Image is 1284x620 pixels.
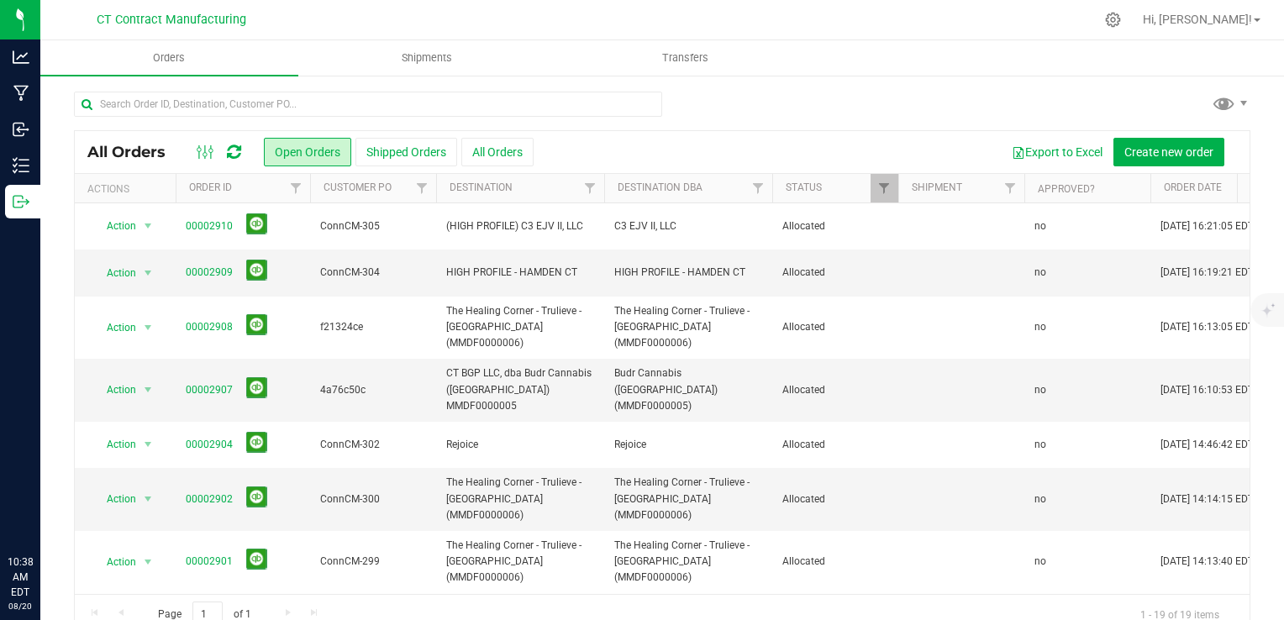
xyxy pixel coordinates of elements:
[87,143,182,161] span: All Orders
[97,13,246,27] span: CT Contract Manufacturing
[324,181,392,193] a: Customer PO
[1160,491,1254,507] span: [DATE] 14:14:15 EDT
[186,437,233,453] a: 00002904
[782,382,888,398] span: Allocated
[92,261,137,285] span: Action
[614,218,762,234] span: C3 EJV II, LLC
[786,181,822,193] a: Status
[138,378,159,402] span: select
[614,475,762,523] span: The Healing Corner - Trulieve - [GEOGRAPHIC_DATA] (MMDF0000006)
[1001,138,1113,166] button: Export to Excel
[320,218,426,234] span: ConnCM-305
[782,265,888,281] span: Allocated
[92,316,137,339] span: Action
[74,92,662,117] input: Search Order ID, Destination, Customer PO...
[618,181,703,193] a: Destination DBA
[282,174,310,202] a: Filter
[1034,319,1046,335] span: no
[1034,554,1046,570] span: no
[379,50,475,66] span: Shipments
[782,491,888,507] span: Allocated
[1034,491,1046,507] span: no
[446,437,594,453] span: Rejoice
[138,487,159,511] span: select
[13,85,29,102] inline-svg: Manufacturing
[1160,554,1254,570] span: [DATE] 14:13:40 EDT
[1160,265,1254,281] span: [DATE] 16:19:21 EDT
[40,40,298,76] a: Orders
[745,174,772,202] a: Filter
[138,316,159,339] span: select
[1160,319,1254,335] span: [DATE] 16:13:05 EDT
[782,319,888,335] span: Allocated
[138,433,159,456] span: select
[1160,218,1254,234] span: [DATE] 16:21:05 EDT
[576,174,604,202] a: Filter
[1164,181,1222,193] a: Order Date
[92,550,137,574] span: Action
[13,193,29,210] inline-svg: Outbound
[871,174,898,202] a: Filter
[189,181,232,193] a: Order ID
[186,491,233,507] a: 00002902
[1038,183,1095,195] a: Approved?
[138,550,159,574] span: select
[17,486,67,536] iframe: Resource center
[1034,382,1046,398] span: no
[320,319,426,335] span: f21324ce
[556,40,814,76] a: Transfers
[320,382,426,398] span: 4a76c50c
[92,433,137,456] span: Action
[138,261,159,285] span: select
[355,138,457,166] button: Shipped Orders
[320,437,426,453] span: ConnCM-302
[13,157,29,174] inline-svg: Inventory
[320,554,426,570] span: ConnCM-299
[782,437,888,453] span: Allocated
[8,600,33,612] p: 08/20
[320,491,426,507] span: ConnCM-300
[298,40,556,76] a: Shipments
[1124,145,1213,159] span: Create new order
[1034,265,1046,281] span: no
[50,483,70,503] iframe: Resource center unread badge
[614,365,762,414] span: Budr Cannabis ([GEOGRAPHIC_DATA]) (MMDF0000005)
[13,49,29,66] inline-svg: Analytics
[186,218,233,234] a: 00002910
[614,538,762,586] span: The Healing Corner - Trulieve - [GEOGRAPHIC_DATA] (MMDF0000006)
[130,50,208,66] span: Orders
[446,265,594,281] span: HIGH PROFILE - HAMDEN CT
[1160,437,1254,453] span: [DATE] 14:46:42 EDT
[92,487,137,511] span: Action
[408,174,436,202] a: Filter
[461,138,534,166] button: All Orders
[446,475,594,523] span: The Healing Corner - Trulieve - [GEOGRAPHIC_DATA] (MMDF0000006)
[186,382,233,398] a: 00002907
[1160,382,1254,398] span: [DATE] 16:10:53 EDT
[92,378,137,402] span: Action
[1034,218,1046,234] span: no
[614,265,762,281] span: HIGH PROFILE - HAMDEN CT
[912,181,962,193] a: Shipment
[782,554,888,570] span: Allocated
[320,265,426,281] span: ConnCM-304
[1113,138,1224,166] button: Create new order
[997,174,1024,202] a: Filter
[614,303,762,352] span: The Healing Corner - Trulieve - [GEOGRAPHIC_DATA] (MMDF0000006)
[92,214,137,238] span: Action
[1034,437,1046,453] span: no
[138,214,159,238] span: select
[614,437,762,453] span: Rejoice
[8,554,33,600] p: 10:38 AM EDT
[186,554,233,570] a: 00002901
[639,50,731,66] span: Transfers
[87,183,169,195] div: Actions
[186,319,233,335] a: 00002908
[186,265,233,281] a: 00002909
[782,218,888,234] span: Allocated
[264,138,351,166] button: Open Orders
[446,303,594,352] span: The Healing Corner - Trulieve - [GEOGRAPHIC_DATA] (MMDF0000006)
[1143,13,1252,26] span: Hi, [PERSON_NAME]!
[450,181,513,193] a: Destination
[13,121,29,138] inline-svg: Inbound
